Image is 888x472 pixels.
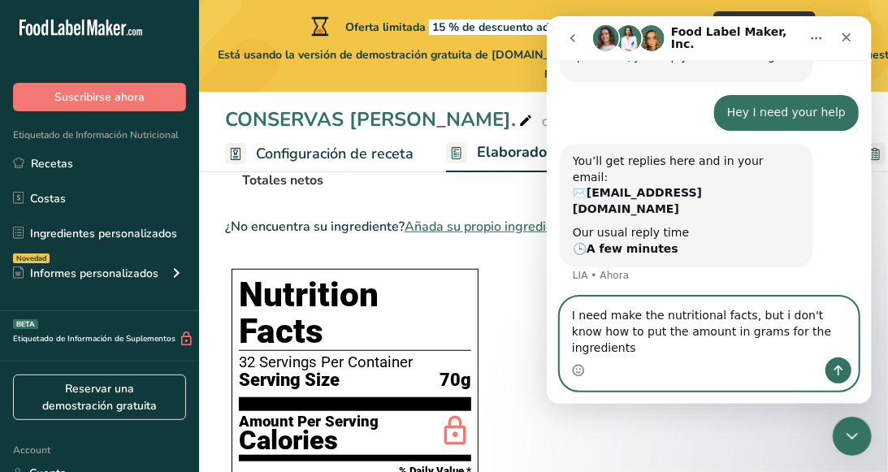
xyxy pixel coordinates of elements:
div: BETA [13,319,38,329]
button: Canjear oferta [713,11,816,40]
span: 70g [440,370,471,391]
iframe: Intercom live chat [833,417,872,456]
div: CONSERVAS [PERSON_NAME]. [225,105,535,134]
div: Amount Per Serving [239,414,379,430]
a: Elaborador de recetas [446,134,628,173]
button: Suscribirse ahora [13,83,186,111]
div: Código: CONS_PERA [542,115,637,130]
a: Reservar una demostración gratuita [13,375,186,420]
span: Suscribirse ahora [54,89,145,106]
div: ¿No encuentra su ingrediente? [225,217,855,236]
span: Serving Size [239,370,340,391]
div: Informes personalizados [13,265,158,282]
h1: Nutrition Facts [239,276,471,351]
span: Elaborador de recetas [477,141,628,163]
span: Configuración de receta [256,143,414,165]
th: Totales netos [239,162,648,197]
a: Configuración de receta [225,136,414,172]
div: Oferta limitada [308,16,687,36]
div: Calories [239,429,379,453]
div: 32 Servings Per Container [239,354,471,370]
span: Añada su propio ingrediente [405,217,573,236]
iframe: Intercom live chat [547,16,872,404]
span: planes [544,64,579,80]
div: Novedad [13,253,50,263]
span: 15 % de descuento adicional [429,19,587,35]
